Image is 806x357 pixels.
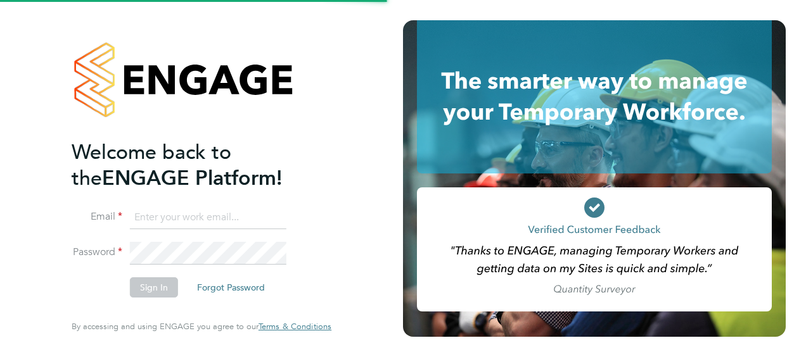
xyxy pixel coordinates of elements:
label: Email [72,210,122,223]
button: Forgot Password [187,277,275,297]
span: By accessing and using ENGAGE you agree to our [72,321,331,332]
label: Password [72,246,122,259]
button: Sign In [130,277,178,297]
a: Terms & Conditions [259,322,331,332]
span: Terms & Conditions [259,321,331,332]
h2: ENGAGE Platform! [72,139,319,191]
span: Welcome back to the [72,140,231,191]
input: Enter your work email... [130,206,286,229]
